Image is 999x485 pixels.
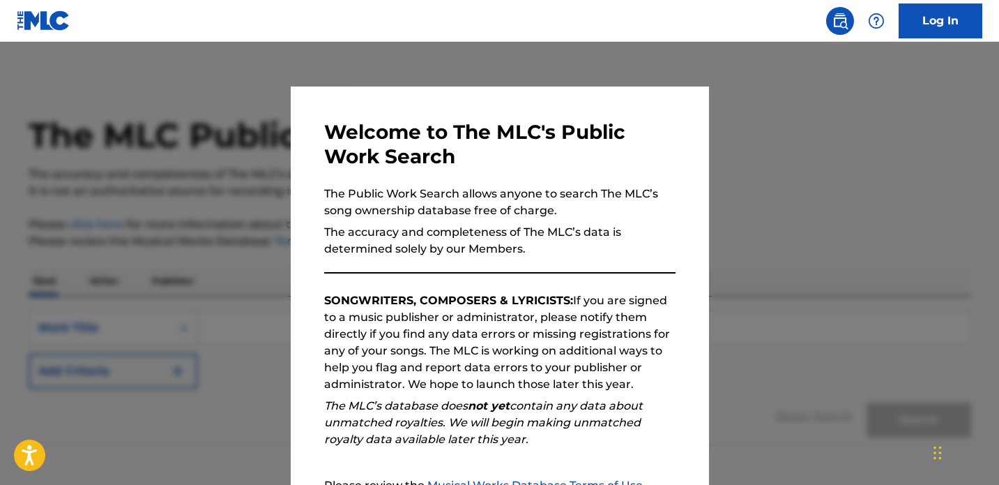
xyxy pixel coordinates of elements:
[933,432,942,474] div: Slepen
[899,3,982,38] a: Log In
[826,7,854,35] a: Public Search
[17,10,70,31] img: MLC Logo
[324,399,643,446] em: The MLC’s database does contain any data about unmatched royalties. We will begin making unmatche...
[832,13,848,29] img: search
[324,292,676,393] p: If you are signed to a music publisher or administrator, please notify them directly if you find ...
[868,13,885,29] img: help
[929,418,999,485] iframe: Chat Widget
[468,399,510,412] strong: not yet
[324,224,676,258] p: The accuracy and completeness of The MLC’s data is determined solely by our Members.
[324,294,573,307] strong: SONGWRITERS, COMPOSERS & LYRICISTS:
[324,186,676,219] p: The Public Work Search allows anyone to search The MLC’s song ownership database free of charge.
[324,120,676,169] h3: Welcome to The MLC's Public Work Search
[929,418,999,485] div: Chatwidget
[862,7,890,35] div: Help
